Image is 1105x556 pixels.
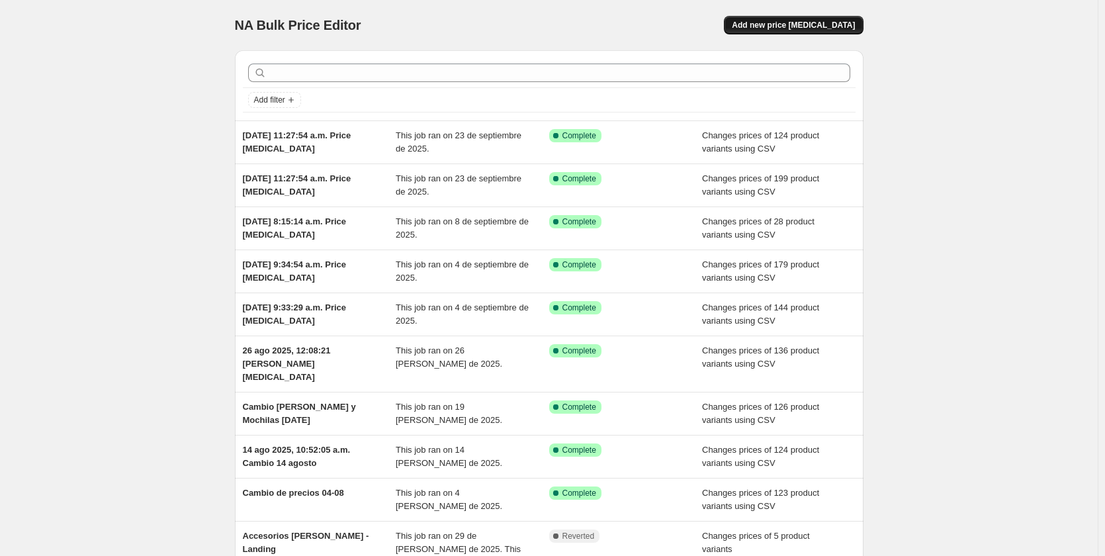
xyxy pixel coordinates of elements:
span: Complete [562,488,596,498]
button: Add filter [248,92,301,108]
span: Changes prices of 123 product variants using CSV [702,488,819,511]
span: This job ran on 4 [PERSON_NAME] de 2025. [396,488,502,511]
span: This job ran on 23 de septiembre de 2025. [396,173,521,197]
span: 26 ago 2025, 12:08:21 [PERSON_NAME] [MEDICAL_DATA] [243,346,331,382]
span: 14 ago 2025, 10:52:05 a.m. Cambio 14 agosto [243,445,351,468]
span: Complete [562,445,596,455]
button: Add new price [MEDICAL_DATA] [724,16,863,34]
span: [DATE] 11:27:54 a.m. Price [MEDICAL_DATA] [243,173,351,197]
span: Changes prices of 126 product variants using CSV [702,402,819,425]
span: Changes prices of 136 product variants using CSV [702,346,819,369]
span: Changes prices of 144 product variants using CSV [702,302,819,326]
span: Complete [562,259,596,270]
span: Complete [562,130,596,141]
span: Changes prices of 124 product variants using CSV [702,130,819,154]
span: [DATE] 11:27:54 a.m. Price [MEDICAL_DATA] [243,130,351,154]
span: Cambio [PERSON_NAME] y Mochilas [DATE] [243,402,356,425]
span: This job ran on 14 [PERSON_NAME] de 2025. [396,445,502,468]
span: Changes prices of 124 product variants using CSV [702,445,819,468]
span: Changes prices of 5 product variants [702,531,810,554]
span: Reverted [562,531,595,541]
span: This job ran on 23 de septiembre de 2025. [396,130,521,154]
span: Changes prices of 179 product variants using CSV [702,259,819,283]
span: Changes prices of 28 product variants using CSV [702,216,815,240]
span: Add new price [MEDICAL_DATA] [732,20,855,30]
span: This job ran on 19 [PERSON_NAME] de 2025. [396,402,502,425]
span: Complete [562,346,596,356]
span: NA Bulk Price Editor [235,18,361,32]
span: Complete [562,173,596,184]
span: This job ran on 8 de septiembre de 2025. [396,216,529,240]
span: Changes prices of 199 product variants using CSV [702,173,819,197]
span: This job ran on 4 de septiembre de 2025. [396,259,529,283]
span: Add filter [254,95,285,105]
span: Cambio de precios 04-08 [243,488,344,498]
span: This job ran on 4 de septiembre de 2025. [396,302,529,326]
span: [DATE] 8:15:14 a.m. Price [MEDICAL_DATA] [243,216,347,240]
span: Accesorios [PERSON_NAME] - Landing [243,531,369,554]
span: [DATE] 9:33:29 a.m. Price [MEDICAL_DATA] [243,302,347,326]
span: Complete [562,216,596,227]
span: This job ran on 26 [PERSON_NAME] de 2025. [396,346,502,369]
span: [DATE] 9:34:54 a.m. Price [MEDICAL_DATA] [243,259,347,283]
span: Complete [562,402,596,412]
span: Complete [562,302,596,313]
